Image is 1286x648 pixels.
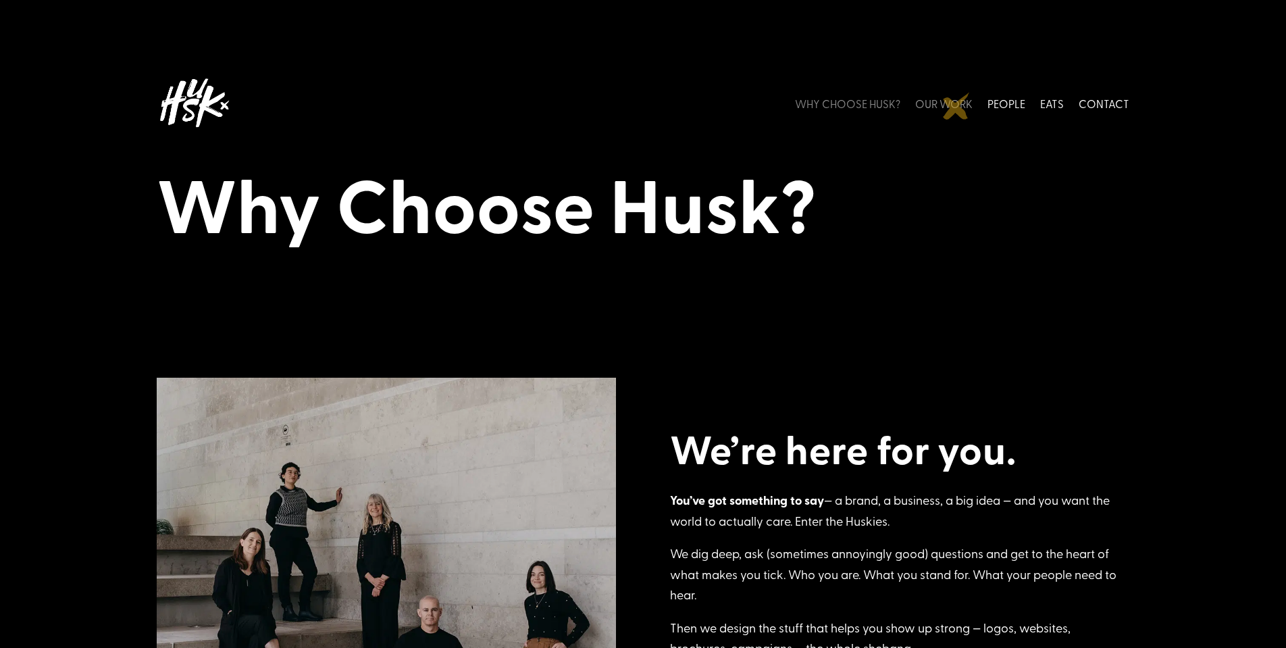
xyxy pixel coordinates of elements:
[1040,73,1064,133] a: EATS
[1079,73,1129,133] a: CONTACT
[987,73,1025,133] a: PEOPLE
[670,426,1129,480] h2: We’re here for you.
[795,73,900,133] a: WHY CHOOSE HUSK?
[157,73,231,133] img: Husk logo
[670,491,824,509] strong: You’ve got something to say
[670,490,1129,543] p: — a brand, a business, a big idea — and you want the world to actually care. Enter the Huskies.
[157,159,1129,255] h1: Why Choose Husk?
[670,543,1129,618] p: We dig deep, ask (sometimes annoyingly good) questions and get to the heart of what makes you tic...
[915,73,973,133] a: OUR WORK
